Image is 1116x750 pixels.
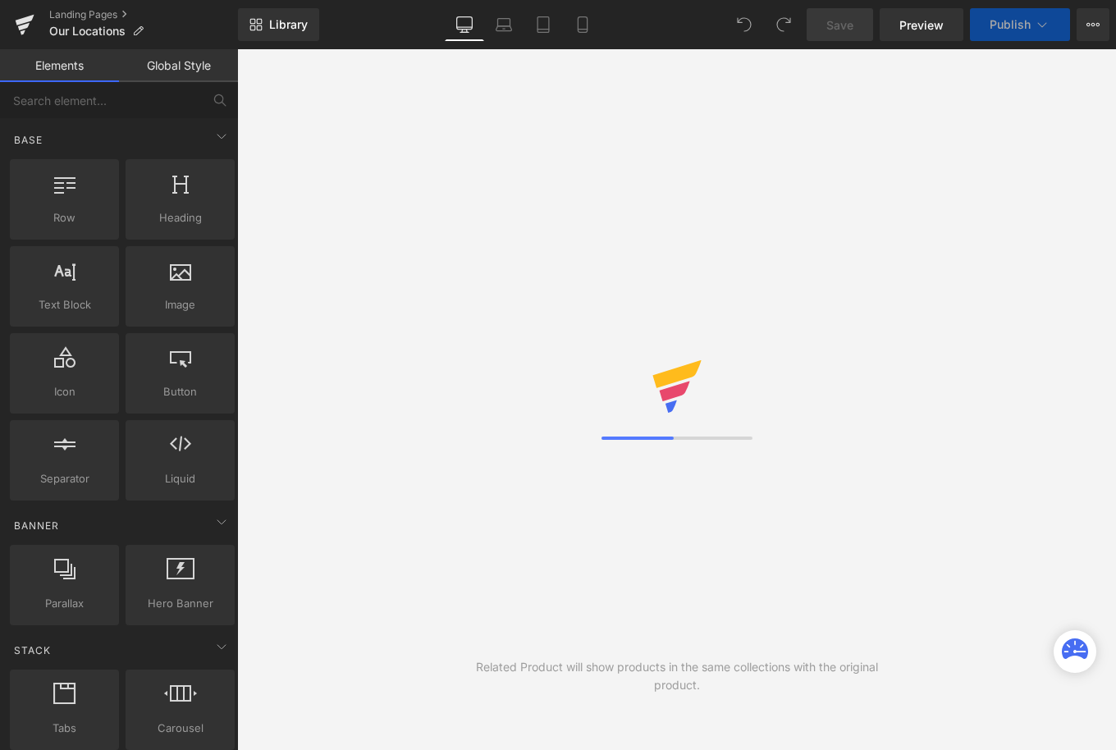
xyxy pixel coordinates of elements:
[130,470,230,487] span: Liquid
[15,470,114,487] span: Separator
[990,18,1031,31] span: Publish
[12,132,44,148] span: Base
[15,720,114,737] span: Tabs
[445,8,484,41] a: Desktop
[269,17,308,32] span: Library
[49,8,238,21] a: Landing Pages
[130,209,230,226] span: Heading
[457,658,897,694] div: Related Product will show products in the same collections with the original product.
[899,16,944,34] span: Preview
[15,296,114,313] span: Text Block
[119,49,238,82] a: Global Style
[12,518,61,533] span: Banner
[130,383,230,400] span: Button
[49,25,126,38] span: Our Locations
[767,8,800,41] button: Redo
[12,643,53,658] span: Stack
[1077,8,1109,41] button: More
[728,8,761,41] button: Undo
[130,296,230,313] span: Image
[15,383,114,400] span: Icon
[524,8,563,41] a: Tablet
[15,209,114,226] span: Row
[563,8,602,41] a: Mobile
[826,16,853,34] span: Save
[15,595,114,612] span: Parallax
[238,8,319,41] a: New Library
[970,8,1070,41] button: Publish
[484,8,524,41] a: Laptop
[130,720,230,737] span: Carousel
[880,8,963,41] a: Preview
[130,595,230,612] span: Hero Banner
